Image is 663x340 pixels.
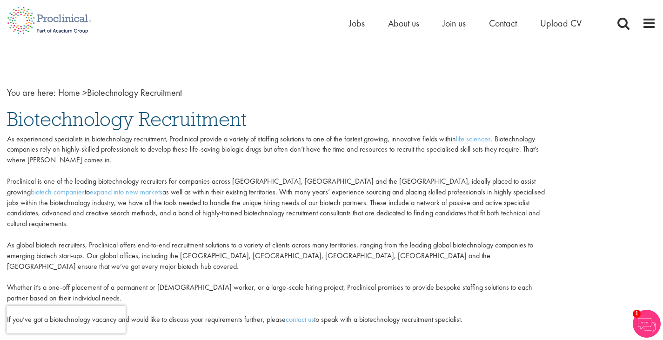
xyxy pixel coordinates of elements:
a: biotech companies [31,187,85,197]
a: life sciences [456,134,491,144]
iframe: reCAPTCHA [7,306,126,333]
span: Biotechnology Recruitment [58,87,182,99]
a: breadcrumb link to Home [58,87,80,99]
a: contact us [286,314,314,324]
a: About us [388,17,419,29]
a: Upload CV [540,17,582,29]
a: Contact [489,17,517,29]
span: > [82,87,87,99]
p: As experienced specialists in biotechnology recruitment, Proclinical provide a variety of staffin... [7,134,546,325]
span: Biotechnology Recruitment [7,107,247,132]
span: 1 [633,310,641,318]
a: expand into new markets [90,187,162,197]
span: You are here: [7,87,56,99]
img: Chatbot [633,310,661,338]
a: Jobs [349,17,365,29]
a: Join us [442,17,466,29]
